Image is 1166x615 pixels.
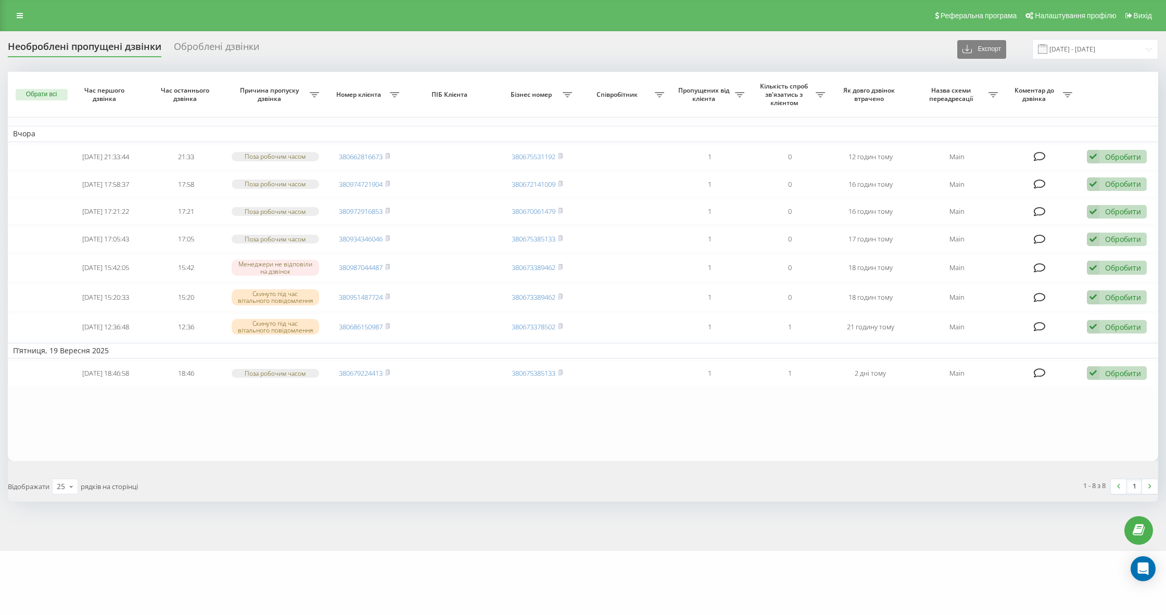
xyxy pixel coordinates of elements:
[750,313,830,341] td: 1
[512,263,555,272] a: 380673389462
[146,313,226,341] td: 12:36
[830,254,911,281] td: 18 годин тому
[1105,234,1141,244] div: Обробити
[1105,292,1141,302] div: Обробити
[1126,479,1142,494] a: 1
[830,361,911,386] td: 2 дні тому
[155,86,218,102] span: Час останнього дзвінка
[911,226,1003,252] td: Main
[8,482,49,491] span: Відображати
[911,172,1003,197] td: Main
[232,180,319,188] div: Поза робочим часом
[16,89,68,100] button: Обрати всі
[339,207,383,216] a: 380972916853
[1105,368,1141,378] div: Обробити
[329,91,390,99] span: Номер клієнта
[339,152,383,161] a: 380662816673
[750,199,830,224] td: 0
[916,86,988,102] span: Назва схеми переадресації
[911,144,1003,170] td: Main
[830,144,911,170] td: 12 годин тому
[232,289,319,305] div: Скинуто під час вітального повідомлення
[830,284,911,311] td: 18 годин тому
[512,207,555,216] a: 380670061479
[911,361,1003,386] td: Main
[146,284,226,311] td: 15:20
[1131,556,1156,581] div: Open Intercom Messenger
[339,234,383,244] a: 380934346046
[232,369,319,378] div: Поза робочим часом
[512,234,555,244] a: 380675385133
[839,86,902,102] span: Як довго дзвінок втрачено
[81,482,138,491] span: рядків на сторінці
[750,284,830,311] td: 0
[146,254,226,281] td: 15:42
[339,322,383,331] a: 380686150987
[1105,179,1141,189] div: Обробити
[911,313,1003,341] td: Main
[669,144,750,170] td: 1
[512,292,555,302] a: 380673389462
[66,254,146,281] td: [DATE] 15:42:05
[1134,11,1152,20] span: Вихід
[146,361,226,386] td: 18:46
[1105,263,1141,273] div: Обробити
[8,126,1158,142] td: Вчора
[669,313,750,341] td: 1
[146,172,226,197] td: 17:58
[830,199,911,224] td: 16 годин тому
[669,172,750,197] td: 1
[339,180,383,189] a: 380974721904
[750,144,830,170] td: 0
[1105,152,1141,162] div: Обробити
[232,207,319,216] div: Поза робочим часом
[66,284,146,311] td: [DATE] 15:20:33
[502,91,563,99] span: Бізнес номер
[512,180,555,189] a: 380672141009
[830,226,911,252] td: 17 годин тому
[8,41,161,57] div: Необроблені пропущені дзвінки
[669,226,750,252] td: 1
[830,313,911,341] td: 21 годину тому
[232,319,319,335] div: Скинуто під час вітального повідомлення
[339,263,383,272] a: 380987044487
[750,254,830,281] td: 0
[146,199,226,224] td: 17:21
[941,11,1017,20] span: Реферальна програма
[74,86,137,102] span: Час першого дзвінка
[1105,322,1141,332] div: Обробити
[232,260,319,275] div: Менеджери не відповіли на дзвінок
[750,172,830,197] td: 0
[1105,207,1141,216] div: Обробити
[669,254,750,281] td: 1
[669,284,750,311] td: 1
[414,91,487,99] span: ПІБ Клієнта
[66,313,146,341] td: [DATE] 12:36:48
[66,361,146,386] td: [DATE] 18:46:58
[1083,480,1106,491] div: 1 - 8 з 8
[232,235,319,244] div: Поза робочим часом
[8,343,1158,358] td: П’ятниця, 19 Вересня 2025
[675,86,736,102] span: Пропущених від клієнта
[911,199,1003,224] td: Main
[750,361,830,386] td: 1
[232,86,310,102] span: Причина пропуску дзвінка
[512,322,555,331] a: 380673378502
[339,368,383,378] a: 380679224413
[512,152,555,161] a: 380675531192
[830,172,911,197] td: 16 годин тому
[57,481,65,492] div: 25
[146,226,226,252] td: 17:05
[957,40,1006,59] button: Експорт
[755,82,816,107] span: Кількість спроб зв'язатись з клієнтом
[1008,86,1063,102] span: Коментар до дзвінка
[750,226,830,252] td: 0
[339,292,383,302] a: 380951487724
[66,226,146,252] td: [DATE] 17:05:43
[174,41,259,57] div: Оброблені дзвінки
[66,172,146,197] td: [DATE] 17:58:37
[582,91,655,99] span: Співробітник
[1035,11,1116,20] span: Налаштування профілю
[669,361,750,386] td: 1
[66,144,146,170] td: [DATE] 21:33:44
